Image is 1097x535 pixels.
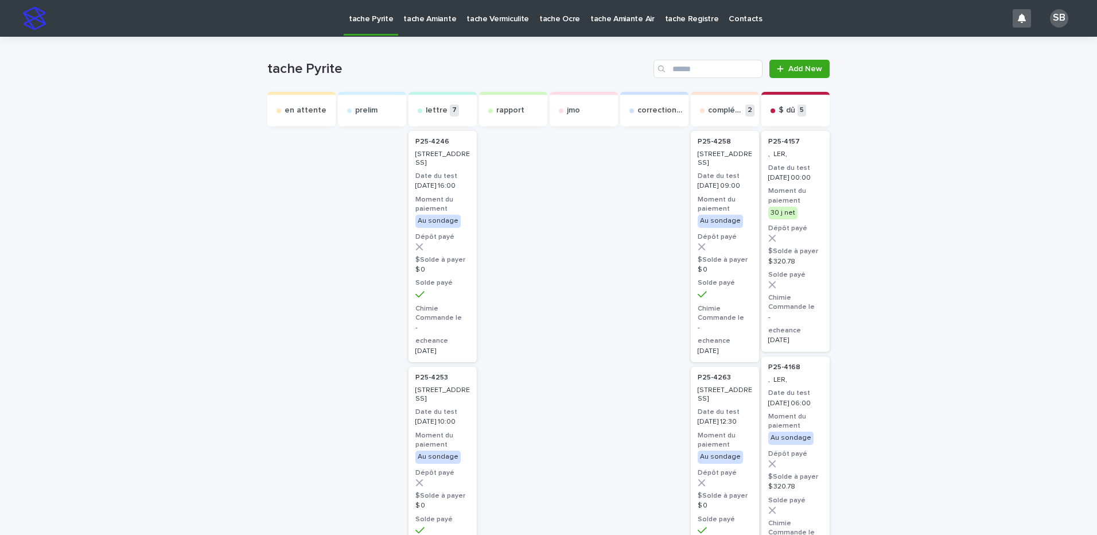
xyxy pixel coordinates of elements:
[415,278,470,288] h3: Solde payé
[768,400,823,408] p: [DATE] 06:00
[768,164,823,173] h3: Date du test
[698,150,752,167] p: [STREET_ADDRESS]
[768,187,823,205] h3: Moment du paiement
[768,258,823,266] p: $ 320.78
[415,502,470,510] p: $ 0
[698,502,752,510] p: $ 0
[450,104,459,117] p: 7
[779,106,795,115] p: $ dû
[768,247,823,256] h3: $Solde à payer
[415,324,470,332] p: -
[708,106,743,115] p: complété
[691,131,759,362] a: P25-4258 [STREET_ADDRESS]Date du test[DATE] 09:00Moment du paiementAu sondageDépôt payé$Solde à p...
[415,347,470,355] p: [DATE]
[415,138,449,146] p: P25-4246
[698,278,752,288] h3: Solde payé
[768,138,800,146] p: P25-4157
[768,496,823,505] h3: Solde payé
[768,293,823,312] h3: Chimie Commande le
[698,215,743,227] div: Au sondage
[698,347,752,355] p: [DATE]
[768,449,823,459] h3: Dépôt payé
[768,483,823,491] p: $ 320.78
[496,106,524,115] p: rapport
[415,266,470,274] p: $ 0
[768,313,823,321] p: -
[415,468,470,478] h3: Dépôt payé
[415,182,470,190] p: [DATE] 16:00
[788,65,822,73] span: Add New
[1050,9,1068,28] div: SB
[426,106,448,115] p: lettre
[267,61,649,77] h1: tache Pyrite
[798,104,806,117] p: 5
[768,363,800,371] p: P25-4168
[698,431,752,449] h3: Moment du paiement
[415,408,470,417] h3: Date du test
[768,326,823,335] h3: echeance
[415,336,470,346] h3: echeance
[768,336,823,344] p: [DATE]
[285,106,326,115] p: en attente
[698,232,752,242] h3: Dépôt payé
[761,131,830,352] a: P25-4157 , LER,Date du test[DATE] 00:00Moment du paiement30 j netDépôt payé$Solde à payer$ 320.78...
[698,304,752,323] h3: Chimie Commande le
[768,412,823,431] h3: Moment du paiement
[698,138,731,146] p: P25-4258
[409,131,477,362] a: P25-4246 [STREET_ADDRESS]Date du test[DATE] 16:00Moment du paiementAu sondageDépôt payé$Solde à p...
[698,336,752,346] h3: echeance
[768,150,823,158] p: , LER,
[698,172,752,181] h3: Date du test
[415,491,470,501] h3: $Solde à payer
[769,60,830,78] a: Add New
[768,376,823,384] p: , LER,
[768,207,798,219] div: 30 j net
[415,172,470,181] h3: Date du test
[415,255,470,265] h3: $Solde à payer
[698,195,752,214] h3: Moment du paiement
[415,304,470,323] h3: Chimie Commande le
[768,174,823,182] p: [DATE] 00:00
[768,389,823,398] h3: Date du test
[698,182,752,190] p: [DATE] 09:00
[768,270,823,280] h3: Solde payé
[653,60,763,78] input: Search
[355,106,378,115] p: prelim
[415,150,470,167] p: [STREET_ADDRESS]
[698,266,752,274] p: $ 0
[567,106,580,115] p: jmo
[415,232,470,242] h3: Dépôt payé
[698,374,731,382] p: P25-4263
[698,386,752,403] p: [STREET_ADDRESS]
[415,515,470,524] h3: Solde payé
[415,215,461,227] div: Au sondage
[637,106,684,115] p: correction exp
[698,468,752,478] h3: Dépôt payé
[698,451,743,463] div: Au sondage
[415,374,448,382] p: P25-4253
[698,418,752,426] p: [DATE] 12:30
[415,418,470,426] p: [DATE] 10:00
[415,431,470,449] h3: Moment du paiement
[745,104,754,117] p: 2
[23,7,46,30] img: stacker-logo-s-only.png
[415,195,470,214] h3: Moment du paiement
[698,324,752,332] p: -
[768,432,814,444] div: Au sondage
[415,386,470,403] p: [STREET_ADDRESS]
[415,451,461,463] div: Au sondage
[768,224,823,233] h3: Dépôt payé
[768,472,823,482] h3: $Solde à payer
[698,255,752,265] h3: $Solde à payer
[698,515,752,524] h3: Solde payé
[698,408,752,417] h3: Date du test
[698,491,752,501] h3: $Solde à payer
